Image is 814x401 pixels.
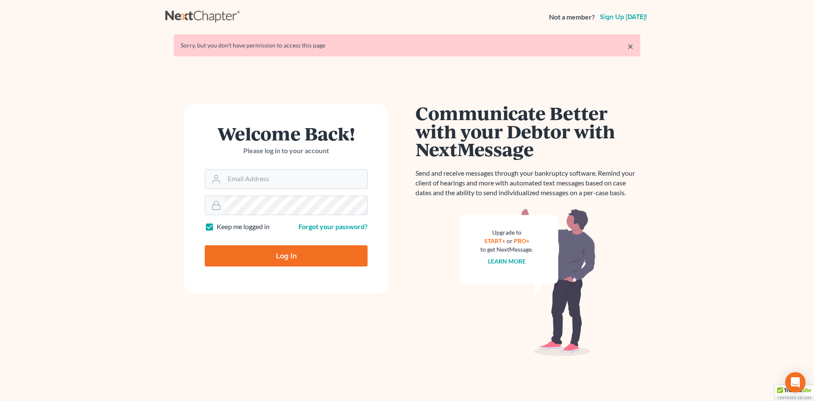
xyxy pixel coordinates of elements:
[205,124,368,143] h1: Welcome Back!
[627,41,633,51] a: ×
[181,41,633,50] div: Sorry, but you don't have permission to access this page
[480,245,533,254] div: to get NextMessage.
[514,237,530,244] a: PRO+
[224,170,367,188] input: Email Address
[205,146,368,156] p: Please log in to your account
[775,385,814,401] div: TrustedSite Certified
[484,237,505,244] a: START+
[298,222,368,230] a: Forgot your password?
[415,104,640,158] h1: Communicate Better with your Debtor with NextMessage
[785,372,806,393] div: Open Intercom Messenger
[507,237,513,244] span: or
[598,14,649,20] a: Sign up [DATE]!
[415,168,640,198] p: Send and receive messages through your bankruptcy software. Remind your client of hearings and mo...
[549,12,595,22] strong: Not a member?
[460,208,596,356] img: nextmessage_bg-59042aed3d76b12b5cd301f8e5b87938c9018125f34e5fa2b7a6b67550977c72.svg
[205,245,368,266] input: Log In
[480,228,533,237] div: Upgrade to
[217,222,270,232] label: Keep me logged in
[488,258,526,265] a: Learn more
